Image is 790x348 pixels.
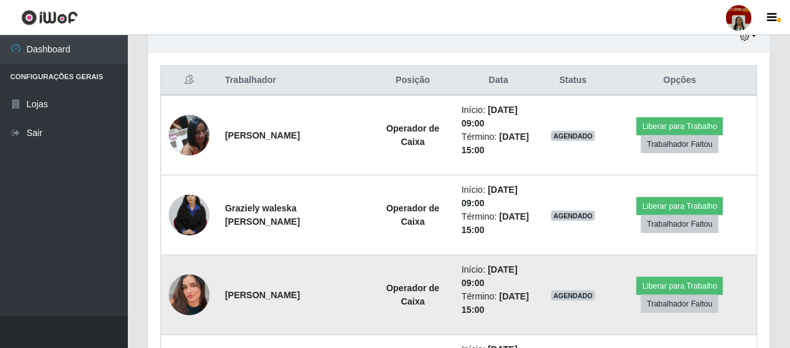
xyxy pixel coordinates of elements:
li: Início: [461,103,536,130]
strong: Operador de Caixa [386,123,439,147]
img: 1716827942776.jpeg [169,108,210,162]
li: Término: [461,290,536,317]
button: Liberar para Trabalho [637,117,723,135]
time: [DATE] 09:00 [461,185,518,208]
time: [DATE] 09:00 [461,264,518,288]
th: Status [543,66,603,96]
th: Data [454,66,543,96]
time: [DATE] 09:00 [461,105,518,128]
img: 1728318910753.jpeg [169,185,210,246]
strong: [PERSON_NAME] [225,290,300,300]
img: 1750801890236.jpeg [169,259,210,331]
span: AGENDADO [551,131,596,141]
strong: [PERSON_NAME] [225,130,300,140]
li: Início: [461,263,536,290]
span: AGENDADO [551,211,596,221]
button: Liberar para Trabalho [637,197,723,215]
strong: Operador de Caixa [386,283,439,306]
th: Trabalhador [217,66,372,96]
strong: Operador de Caixa [386,203,439,227]
button: Trabalhador Faltou [641,295,718,313]
button: Trabalhador Faltou [641,215,718,233]
th: Posição [372,66,454,96]
li: Início: [461,183,536,210]
strong: Graziely waleska [PERSON_NAME] [225,203,300,227]
button: Trabalhador Faltou [641,135,718,153]
span: AGENDADO [551,291,596,301]
button: Liberar para Trabalho [637,277,723,295]
li: Término: [461,210,536,237]
li: Término: [461,130,536,157]
img: CoreUI Logo [21,10,78,26]
th: Opções [603,66,757,96]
